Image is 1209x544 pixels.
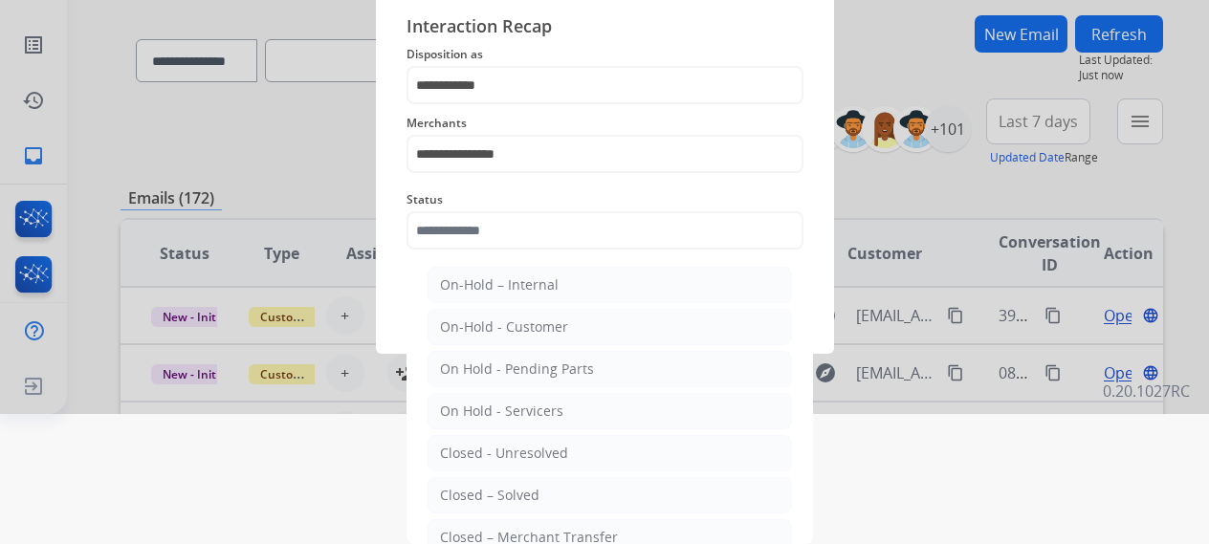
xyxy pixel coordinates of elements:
[407,112,803,135] span: Merchants
[407,43,803,66] span: Disposition as
[440,275,559,294] div: On-Hold – Internal
[440,444,568,463] div: Closed - Unresolved
[440,359,594,379] div: On Hold - Pending Parts
[440,402,563,421] div: On Hold - Servicers
[407,12,803,43] span: Interaction Recap
[440,317,568,337] div: On-Hold - Customer
[407,188,803,211] span: Status
[1103,380,1190,403] p: 0.20.1027RC
[440,486,539,505] div: Closed – Solved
